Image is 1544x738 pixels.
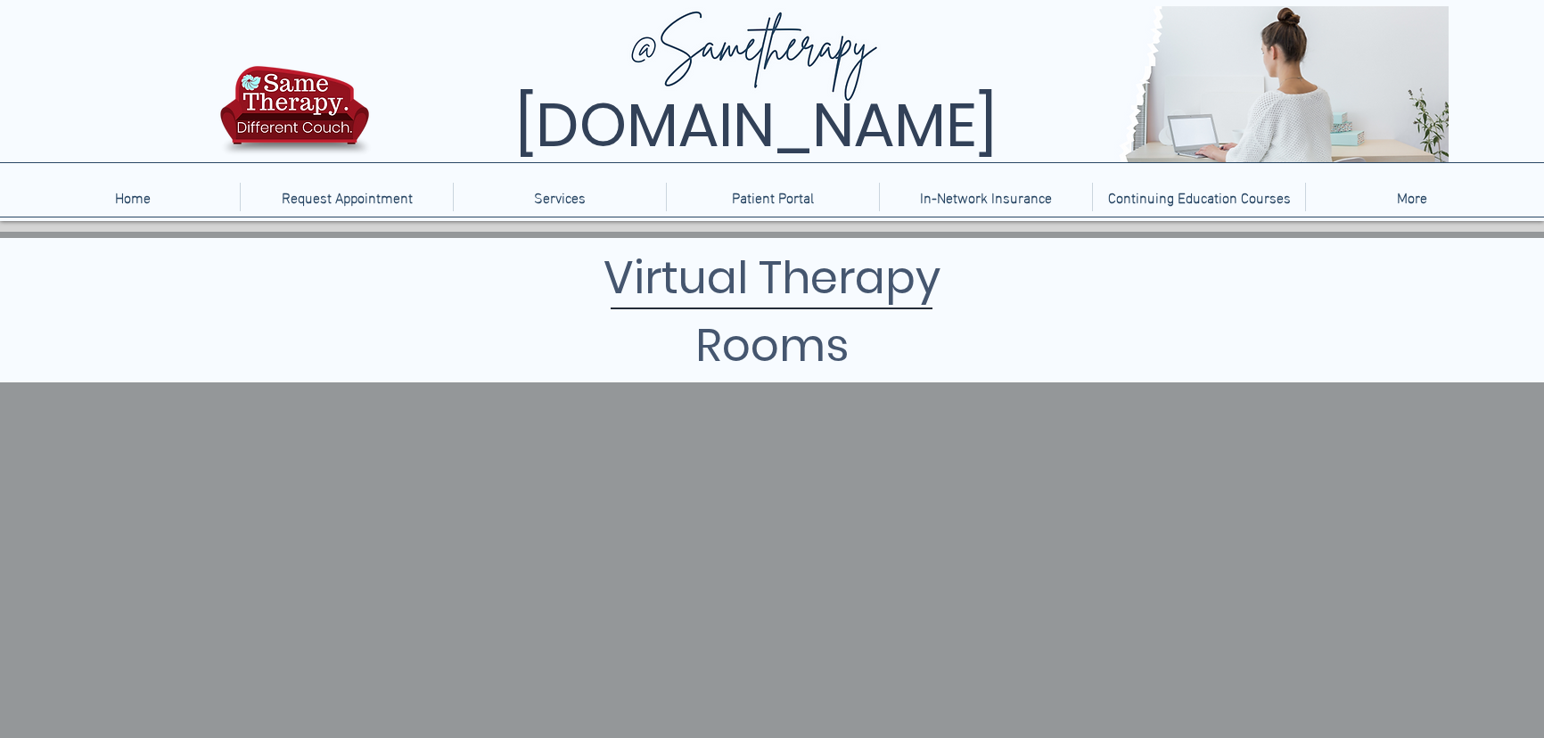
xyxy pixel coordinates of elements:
[453,183,666,211] div: Services
[666,183,879,211] a: Patient Portal
[374,6,1449,162] img: Same Therapy, Different Couch. TelebehavioralHealth.US
[1388,183,1436,211] p: More
[501,244,1043,380] h1: Virtual Therapy Rooms
[723,183,823,211] p: Patient Portal
[525,183,595,211] p: Services
[911,183,1061,211] p: In-Network Insurance
[240,183,453,211] a: Request Appointment
[26,183,1518,211] nav: Site
[106,183,160,211] p: Home
[26,183,240,211] a: Home
[273,183,422,211] p: Request Appointment
[1092,183,1305,211] a: Continuing Education Courses
[879,183,1092,211] a: In-Network Insurance
[1099,183,1300,211] p: Continuing Education Courses
[215,63,374,168] img: TBH.US
[515,83,997,168] span: [DOMAIN_NAME]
